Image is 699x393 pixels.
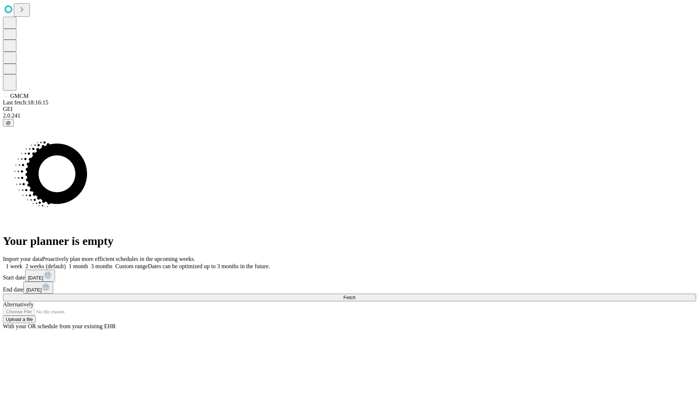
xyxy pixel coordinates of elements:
[6,120,11,126] span: @
[10,93,29,99] span: GMCM
[3,294,696,301] button: Fetch
[25,263,66,269] span: 2 weeks (default)
[3,256,42,262] span: Import your data
[115,263,148,269] span: Custom range
[3,99,48,106] span: Last fetch: 18:16:15
[343,295,355,300] span: Fetch
[3,119,14,127] button: @
[3,234,696,248] h1: Your planner is empty
[3,301,33,307] span: Alternatively
[3,112,696,119] div: 2.0.241
[148,263,270,269] span: Dates can be optimized up to 3 months in the future.
[3,282,696,294] div: End date
[42,256,195,262] span: Proactively plan more efficient schedules in the upcoming weeks.
[23,282,53,294] button: [DATE]
[3,323,116,329] span: With your OR schedule from your existing EHR
[26,287,42,293] span: [DATE]
[6,263,23,269] span: 1 week
[3,106,696,112] div: GEI
[25,270,55,282] button: [DATE]
[28,275,43,281] span: [DATE]
[91,263,112,269] span: 3 months
[69,263,88,269] span: 1 month
[3,315,36,323] button: Upload a file
[3,270,696,282] div: Start date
